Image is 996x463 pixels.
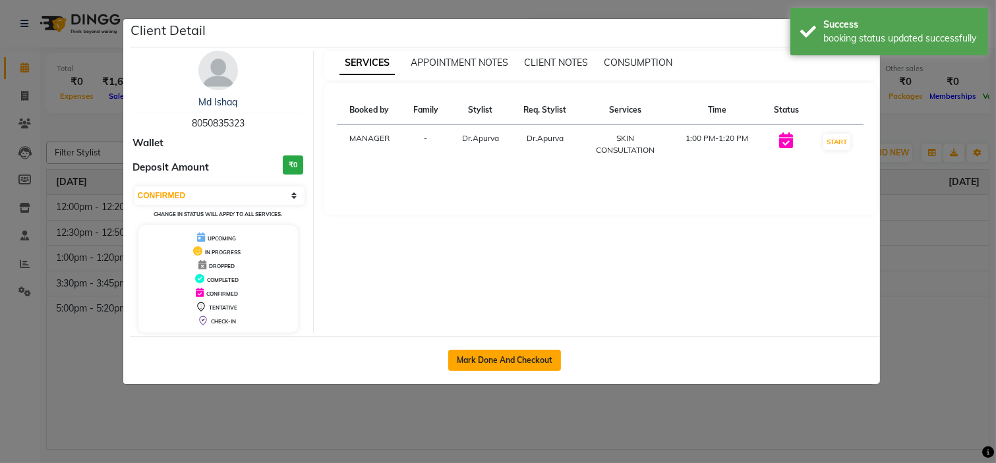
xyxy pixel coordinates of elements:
th: Status [763,96,810,124]
h5: Client Detail [131,20,206,40]
div: SKIN CONSULTATION [587,132,664,156]
span: CHECK-IN [211,318,236,325]
td: MANAGER [337,124,402,165]
td: - [402,124,450,165]
span: Deposit Amount [133,160,210,175]
span: UPCOMING [208,235,236,242]
th: Family [402,96,450,124]
div: booking status updated successfully [823,32,978,45]
span: 8050835323 [192,117,245,129]
th: Stylist [450,96,511,124]
span: DROPPED [209,263,235,269]
span: Dr.Apurva [462,133,499,143]
span: COMPLETED [207,277,239,283]
td: 1:00 PM-1:20 PM [671,124,763,165]
button: START [823,134,850,150]
h3: ₹0 [283,155,303,175]
a: Md Ishaq [198,96,237,108]
th: Time [671,96,763,124]
span: CLIENT NOTES [524,57,588,68]
span: Wallet [133,136,164,151]
th: Booked by [337,96,402,124]
img: avatar [198,51,238,90]
span: Dr.Apurva [527,133,564,143]
span: SERVICES [339,51,395,75]
span: APPOINTMENT NOTES [411,57,508,68]
button: Mark Done And Checkout [448,350,561,371]
span: IN PROGRESS [205,249,241,256]
th: Services [579,96,672,124]
span: CONFIRMED [206,290,238,297]
small: Change in status will apply to all services. [154,211,282,217]
th: Req. Stylist [511,96,579,124]
span: TENTATIVE [209,304,237,311]
span: CONSUMPTION [604,57,672,68]
div: Success [823,18,978,32]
